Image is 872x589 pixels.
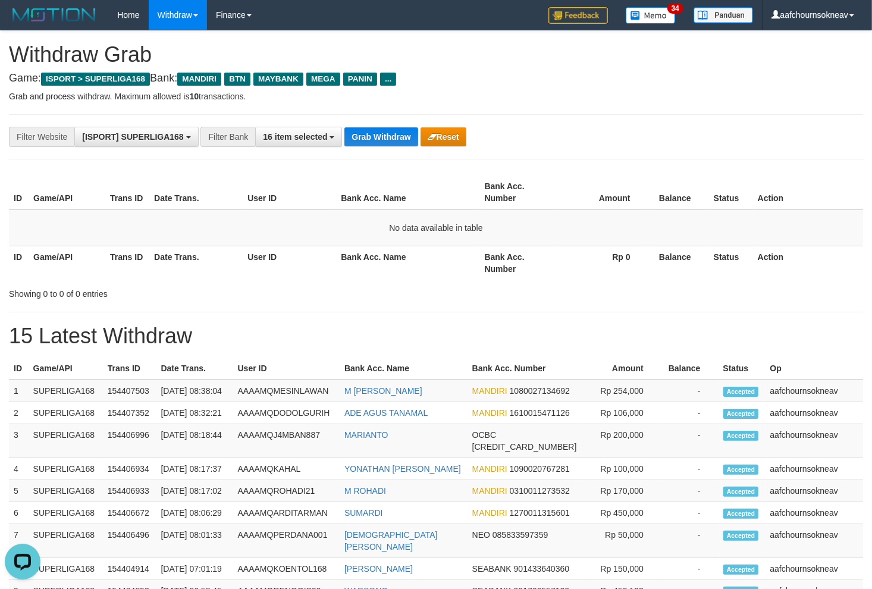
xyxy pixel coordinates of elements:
td: Rp 254,000 [582,380,661,402]
span: MAYBANK [253,73,303,86]
span: MANDIRI [472,508,507,518]
td: AAAAMQDODOLGURIH [233,402,340,424]
button: Open LiveChat chat widget [5,5,40,40]
td: AAAAMQJ4MBAN887 [233,424,340,458]
td: aafchournsokneav [766,458,864,480]
td: aafchournsokneav [766,402,864,424]
button: 16 item selected [255,127,342,147]
td: [DATE] 08:06:29 [156,502,233,524]
th: Action [753,246,863,280]
a: [DEMOGRAPHIC_DATA][PERSON_NAME] [344,530,438,552]
td: 154406934 [103,458,156,480]
td: SUPERLIGA168 [29,502,103,524]
h4: Game: Bank: [9,73,863,84]
td: Rp 170,000 [582,480,661,502]
span: MANDIRI [472,486,507,496]
span: Accepted [723,431,759,441]
th: Rp 0 [557,246,648,280]
td: [DATE] 08:38:04 [156,380,233,402]
td: - [661,458,719,480]
span: 16 item selected [263,132,327,142]
td: SUPERLIGA168 [29,524,103,558]
p: Grab and process withdraw. Maximum allowed is transactions. [9,90,863,102]
td: 2 [9,402,29,424]
th: Bank Acc. Name [336,246,479,280]
td: - [661,558,719,580]
span: Accepted [723,487,759,497]
td: AAAAMQPERDANA001 [233,524,340,558]
td: Rp 100,000 [582,458,661,480]
td: 3 [9,424,29,458]
span: Accepted [723,565,759,575]
th: Balance [661,358,719,380]
span: Copy 1610015471126 to clipboard [510,408,570,418]
th: Date Trans. [149,176,243,209]
td: AAAAMQARDITARMAN [233,502,340,524]
span: OCBC [472,430,496,440]
th: Status [709,176,753,209]
a: M ROHADI [344,486,386,496]
div: Showing 0 to 0 of 0 entries [9,283,355,300]
span: Copy 693816522488 to clipboard [472,442,577,452]
td: - [661,480,719,502]
td: SUPERLIGA168 [29,380,103,402]
td: 154406996 [103,424,156,458]
td: aafchournsokneav [766,524,864,558]
span: Accepted [723,531,759,541]
td: - [661,524,719,558]
span: ... [380,73,396,86]
td: SUPERLIGA168 [29,480,103,502]
th: Bank Acc. Name [336,176,479,209]
h1: 15 Latest Withdraw [9,324,863,348]
span: Accepted [723,509,759,519]
img: panduan.png [694,7,753,23]
td: 154406496 [103,524,156,558]
span: Copy 1080027134692 to clipboard [510,386,570,396]
td: 5 [9,480,29,502]
td: - [661,402,719,424]
th: Trans ID [105,176,149,209]
strong: 10 [189,92,199,101]
td: SUPERLIGA168 [29,402,103,424]
th: Balance [648,176,709,209]
td: Rp 150,000 [582,558,661,580]
td: - [661,502,719,524]
td: 7 [9,524,29,558]
img: Button%20Memo.svg [626,7,676,24]
span: Copy 0310011273532 to clipboard [510,486,570,496]
span: [ISPORT] SUPERLIGA168 [82,132,183,142]
span: MEGA [306,73,340,86]
th: Status [719,358,766,380]
td: 154407352 [103,402,156,424]
button: Reset [421,127,466,146]
td: [DATE] 08:17:37 [156,458,233,480]
td: aafchournsokneav [766,558,864,580]
td: Rp 450,000 [582,502,661,524]
span: SEABANK [472,564,512,574]
td: No data available in table [9,209,863,246]
th: Trans ID [103,358,156,380]
td: Rp 106,000 [582,402,661,424]
img: MOTION_logo.png [9,6,99,24]
td: 4 [9,458,29,480]
td: aafchournsokneav [766,380,864,402]
span: BTN [224,73,250,86]
span: 34 [667,3,683,14]
td: [DATE] 08:18:44 [156,424,233,458]
th: ID [9,246,29,280]
td: AAAAMQKOENTOL168 [233,558,340,580]
td: 1 [9,380,29,402]
span: Accepted [723,409,759,419]
span: Accepted [723,465,759,475]
span: Copy 1090020767281 to clipboard [510,464,570,474]
td: AAAAMQMESINLAWAN [233,380,340,402]
th: ID [9,176,29,209]
td: [DATE] 08:32:21 [156,402,233,424]
a: M [PERSON_NAME] [344,386,422,396]
span: MANDIRI [472,408,507,418]
div: Filter Website [9,127,74,147]
th: User ID [243,246,336,280]
th: Balance [648,246,709,280]
th: Trans ID [105,246,149,280]
span: PANIN [343,73,377,86]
